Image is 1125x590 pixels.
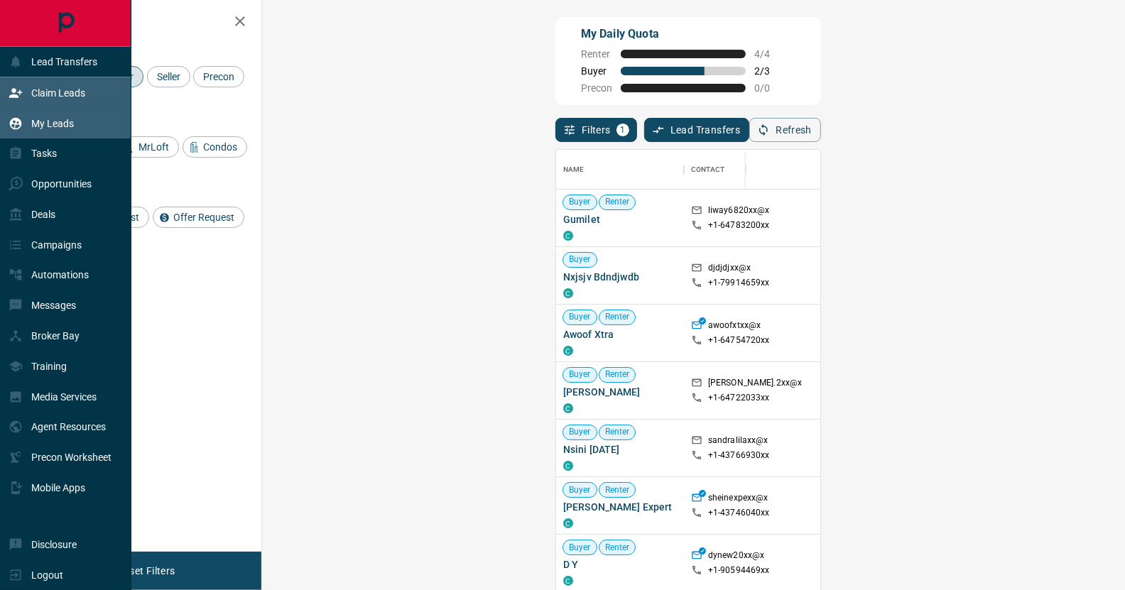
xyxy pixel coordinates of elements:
[708,334,770,346] p: +1- 64754720xx
[563,442,677,457] span: Nsini [DATE]
[134,141,174,153] span: MrLoft
[108,559,184,583] button: Reset Filters
[152,71,185,82] span: Seller
[599,196,636,208] span: Renter
[754,48,786,60] span: 4 / 4
[708,319,761,334] p: awoofxtxx@x
[581,65,612,77] span: Buyer
[708,262,751,277] p: djdjdjxx@x
[708,377,802,392] p: [PERSON_NAME].2xx@x
[708,564,770,577] p: +1- 90594469xx
[599,426,636,438] span: Renter
[563,346,573,356] div: condos.ca
[708,550,764,564] p: dynew20xx@x
[556,150,684,190] div: Name
[708,435,768,449] p: sandralilaxx@x
[563,484,597,496] span: Buyer
[563,196,597,208] span: Buyer
[708,392,770,404] p: +1- 64722033xx
[45,14,247,31] h2: Filters
[581,82,612,94] span: Precon
[168,212,239,223] span: Offer Request
[599,542,636,554] span: Renter
[563,385,677,399] span: [PERSON_NAME]
[563,327,677,342] span: Awoof Xtra
[563,500,677,514] span: [PERSON_NAME] Expert
[563,253,597,266] span: Buyer
[708,492,768,507] p: sheinexpexx@x
[563,231,573,241] div: condos.ca
[749,118,821,142] button: Refresh
[563,270,677,284] span: Nxjsjv Bdndjwdb
[581,48,612,60] span: Renter
[563,150,585,190] div: Name
[754,82,786,94] span: 0 / 0
[183,136,247,158] div: Condos
[599,368,636,381] span: Renter
[563,403,573,413] div: condos.ca
[708,449,770,461] p: +1- 43766930xx
[644,118,750,142] button: Lead Transfers
[563,542,597,554] span: Buyer
[198,141,242,153] span: Condos
[599,484,636,496] span: Renter
[198,71,239,82] span: Precon
[599,311,636,323] span: Renter
[581,26,786,43] p: My Daily Quota
[563,288,573,298] div: condos.ca
[147,66,190,87] div: Seller
[563,557,677,572] span: D Y
[691,150,725,190] div: Contact
[118,136,179,158] div: MrLoft
[555,118,637,142] button: Filters1
[153,207,244,228] div: Offer Request
[563,426,597,438] span: Buyer
[563,212,677,226] span: Gumilet
[708,277,770,289] p: +1- 79914659xx
[563,311,597,323] span: Buyer
[563,461,573,471] div: condos.ca
[563,576,573,586] div: condos.ca
[563,518,573,528] div: condos.ca
[708,507,770,519] p: +1- 43746040xx
[754,65,786,77] span: 2 / 3
[708,204,770,219] p: liway6820xx@x
[563,368,597,381] span: Buyer
[708,219,770,231] p: +1- 64783200xx
[618,125,628,135] span: 1
[193,66,244,87] div: Precon
[684,150,798,190] div: Contact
